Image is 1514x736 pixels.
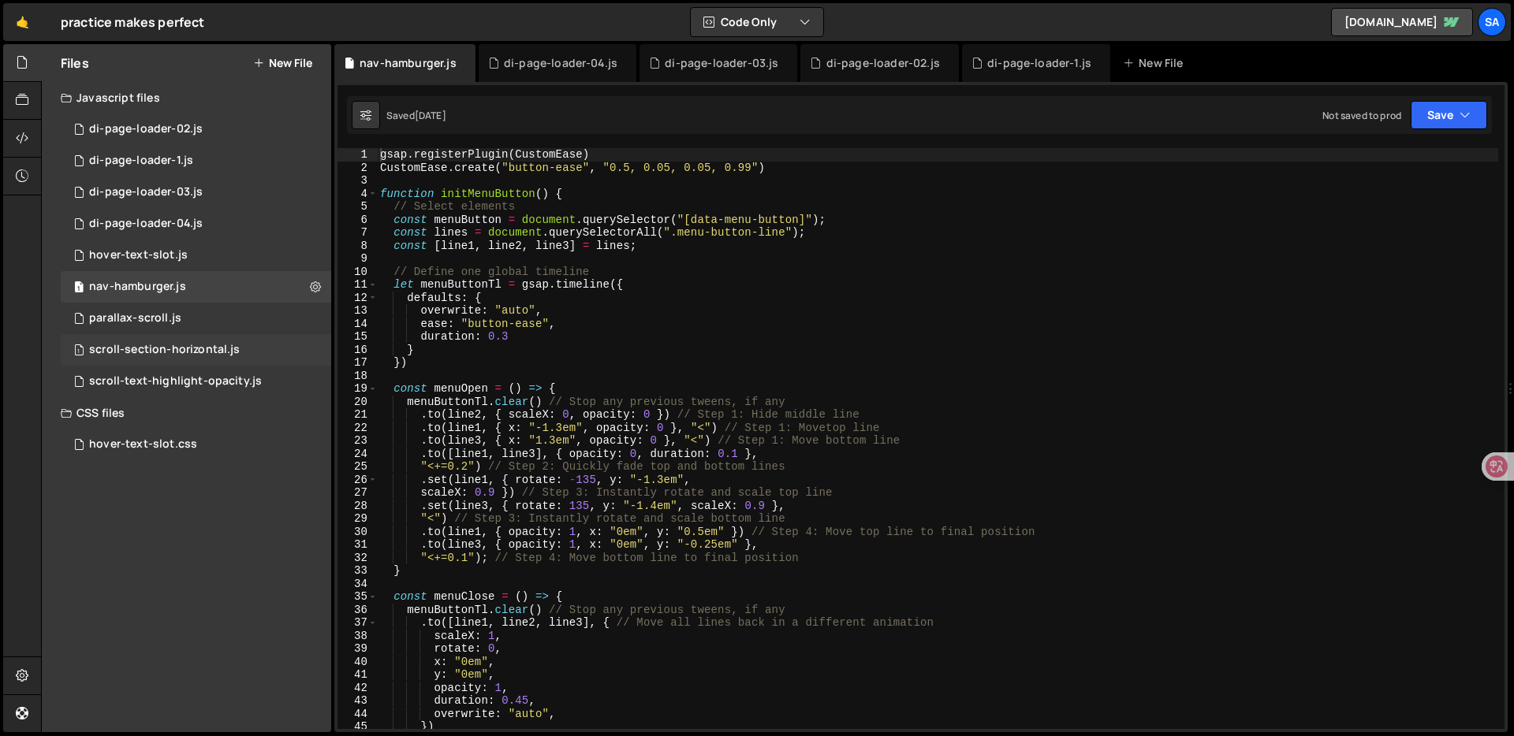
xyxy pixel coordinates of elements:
[3,3,42,41] a: 🤙
[337,656,378,669] div: 40
[337,356,378,370] div: 17
[337,214,378,227] div: 6
[504,55,617,71] div: di-page-loader-04.js
[61,271,331,303] div: 16074/44790.js
[337,240,378,253] div: 8
[337,370,378,383] div: 18
[987,55,1091,71] div: di-page-loader-1.js
[1478,8,1506,36] a: SA
[61,177,331,208] div: 16074/45217.js
[89,185,203,199] div: di-page-loader-03.js
[337,318,378,331] div: 14
[61,366,331,397] div: 16074/44717.js
[61,208,331,240] div: 16074/45234.js
[337,226,378,240] div: 7
[337,694,378,708] div: 43
[337,304,378,318] div: 13
[337,188,378,201] div: 4
[1322,109,1401,122] div: Not saved to prod
[89,311,181,325] div: parallax-scroll.js
[337,604,378,617] div: 36
[337,630,378,643] div: 38
[61,113,331,145] div: 16074/45137.js
[337,434,378,448] div: 23
[61,334,331,366] div: 16074/44721.js
[337,720,378,734] div: 45
[415,109,446,122] div: [DATE]
[337,486,378,500] div: 27
[337,422,378,435] div: 22
[89,437,197,452] div: hover-text-slot.css
[89,217,203,231] div: di-page-loader-04.js
[42,397,331,429] div: CSS files
[253,57,312,69] button: New File
[386,109,446,122] div: Saved
[89,343,240,357] div: scroll-section-horizontal.js
[89,374,262,388] div: scroll-text-highlight-opacity.js
[61,54,89,72] h2: Files
[89,280,186,294] div: nav-hamburger.js
[1411,101,1487,129] button: Save
[691,8,823,36] button: Code Only
[89,248,188,262] div: hover-text-slot.js
[337,330,378,344] div: 15
[1331,8,1473,36] a: [DOMAIN_NAME]
[337,668,378,682] div: 41
[337,682,378,695] div: 42
[337,408,378,422] div: 21
[337,708,378,721] div: 44
[337,174,378,188] div: 3
[337,500,378,513] div: 28
[337,526,378,539] div: 30
[337,278,378,292] div: 11
[337,266,378,279] div: 10
[337,474,378,487] div: 26
[74,282,84,295] span: 1
[826,55,940,71] div: di-page-loader-02.js
[337,512,378,526] div: 29
[61,303,331,334] div: 16074/45067.js
[337,200,378,214] div: 5
[337,616,378,630] div: 37
[61,13,205,32] div: practice makes perfect
[42,82,331,113] div: Javascript files
[337,590,378,604] div: 35
[89,122,203,136] div: di-page-loader-02.js
[337,578,378,591] div: 34
[337,162,378,175] div: 2
[337,564,378,578] div: 33
[61,145,331,177] div: 16074/45127.js
[337,292,378,305] div: 12
[337,538,378,552] div: 31
[360,55,457,71] div: nav-hamburger.js
[665,55,778,71] div: di-page-loader-03.js
[337,148,378,162] div: 1
[74,345,84,358] span: 1
[337,448,378,461] div: 24
[337,252,378,266] div: 9
[89,154,193,168] div: di-page-loader-1.js
[61,429,331,460] div: 16074/44794.css
[337,552,378,565] div: 32
[337,460,378,474] div: 25
[337,344,378,357] div: 16
[61,240,331,271] div: 16074/44793.js
[337,396,378,409] div: 20
[337,642,378,656] div: 39
[1123,55,1189,71] div: New File
[337,382,378,396] div: 19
